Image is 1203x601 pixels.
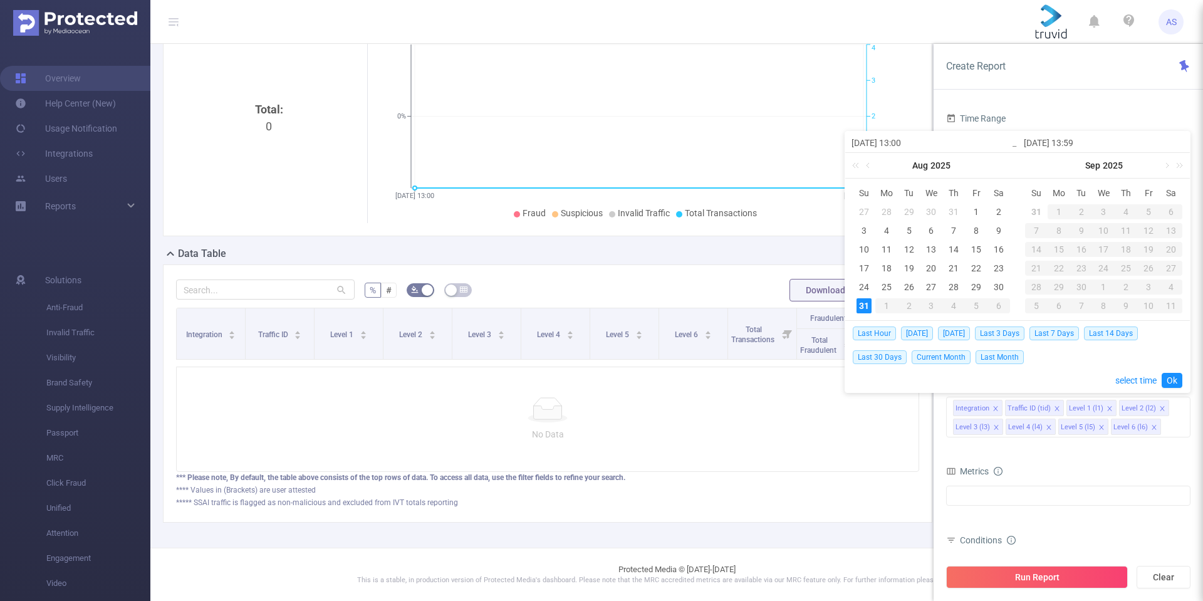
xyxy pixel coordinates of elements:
span: Suspicious [561,208,603,218]
div: Sort [294,329,301,337]
td: August 31, 2025 [1025,202,1048,221]
i: icon: close [1054,405,1060,413]
span: MRC [46,446,150,471]
div: 9 [991,223,1006,238]
div: 27 [857,204,872,219]
i: icon: caret-up [566,329,573,333]
div: Level 1 (l1) [1069,400,1103,417]
th: Wed [1093,184,1115,202]
a: Previous month (PageUp) [863,153,875,178]
div: 8 [969,223,984,238]
td: September 19, 2025 [1137,240,1160,259]
th: Fri [1137,184,1160,202]
td: July 28, 2025 [875,202,898,221]
td: September 3, 2025 [1093,202,1115,221]
div: Sort [635,329,643,337]
td: September 9, 2025 [1070,221,1093,240]
i: Filter menu [779,308,796,359]
span: Invalid Traffic [46,320,150,345]
div: 19 [1137,242,1160,257]
div: 28 [1025,280,1048,295]
div: 7 [1025,223,1048,238]
span: We [920,187,943,199]
div: 11 [879,242,894,257]
span: Mo [1048,187,1070,199]
div: 30 [924,204,939,219]
td: September 4, 2025 [942,296,965,315]
div: 14 [1025,242,1048,257]
input: End date [1024,135,1184,150]
div: 22 [969,261,984,276]
span: We [1093,187,1115,199]
td: August 8, 2025 [965,221,987,240]
span: Last 14 Days [1084,327,1138,340]
td: August 14, 2025 [942,240,965,259]
div: Level 6 (l6) [1113,419,1148,436]
span: Su [1025,187,1048,199]
td: August 30, 2025 [987,278,1010,296]
div: 6 [987,298,1010,313]
i: icon: close [993,424,999,432]
div: 20 [924,261,939,276]
div: 27 [1160,261,1182,276]
i: icon: caret-up [294,329,301,333]
input: Search... [176,280,355,300]
td: September 2, 2025 [1070,202,1093,221]
td: August 20, 2025 [920,259,943,278]
span: Su [853,187,875,199]
span: Last 3 Days [975,327,1024,340]
div: Level 3 (l3) [956,419,990,436]
div: 11 [1115,223,1137,238]
input: Start date [851,135,1011,150]
div: 21 [1025,261,1048,276]
a: Users [15,166,67,191]
th: Thu [1115,184,1137,202]
div: 24 [1093,261,1115,276]
td: July 27, 2025 [853,202,875,221]
td: September 1, 2025 [875,296,898,315]
div: 3 [857,223,872,238]
td: August 9, 2025 [987,221,1010,240]
li: Level 6 (l6) [1111,419,1161,435]
span: Time Range [946,113,1006,123]
div: 14 [946,242,961,257]
button: Run Report [946,566,1128,588]
td: September 4, 2025 [1115,202,1137,221]
td: September 30, 2025 [1070,278,1093,296]
tspan: 2 [872,113,875,121]
td: August 11, 2025 [875,240,898,259]
td: August 1, 2025 [965,202,987,221]
a: Integrations [15,141,93,166]
i: icon: close [1159,405,1165,413]
div: Level 5 (l5) [1061,419,1095,436]
th: Tue [1070,184,1093,202]
th: Sat [987,184,1010,202]
div: 13 [1160,223,1182,238]
td: September 8, 2025 [1048,221,1070,240]
td: August 7, 2025 [942,221,965,240]
i: icon: table [460,286,467,293]
span: [DATE] [901,327,933,340]
div: Level 2 (l2) [1122,400,1156,417]
div: 15 [969,242,984,257]
div: 3 [1137,280,1160,295]
div: 5 [1137,204,1160,219]
div: 7 [946,223,961,238]
b: Total: [255,103,283,116]
i: icon: caret-up [229,329,236,333]
td: September 6, 2025 [1160,202,1182,221]
li: Traffic ID (tid) [1005,400,1064,416]
td: August 4, 2025 [875,221,898,240]
div: 21 [946,261,961,276]
td: August 15, 2025 [965,240,987,259]
td: October 3, 2025 [1137,278,1160,296]
button: Download PDF [789,279,880,301]
a: Overview [15,66,81,91]
div: Sort [566,329,574,337]
div: 1 [875,298,898,313]
span: Sa [987,187,1010,199]
tspan: [DATE] 13:00 [395,192,434,200]
td: September 16, 2025 [1070,240,1093,259]
a: Sep [1084,153,1101,178]
div: 8 [1048,223,1070,238]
